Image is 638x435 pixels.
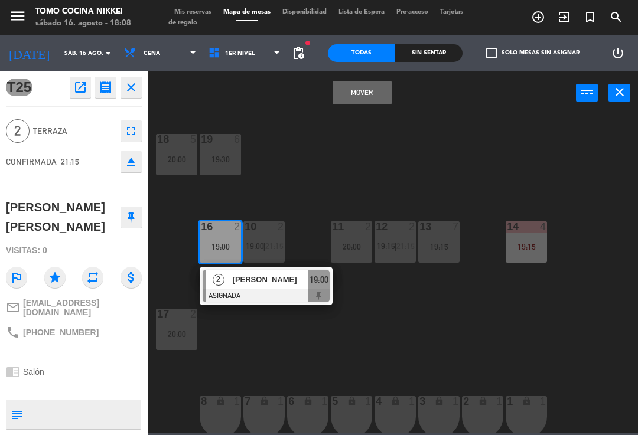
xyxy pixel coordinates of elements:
[576,84,598,102] button: power_input
[6,365,20,379] i: chrome_reader_mode
[531,10,545,24] i: add_circle_outline
[486,48,580,58] label: Solo mesas sin asignar
[409,221,416,232] div: 2
[303,396,313,406] i: lock
[321,396,328,407] div: 1
[409,396,416,407] div: 1
[609,10,623,24] i: search
[190,309,197,319] div: 2
[304,40,311,47] span: fiber_manual_record
[144,50,160,57] span: Cena
[245,221,245,232] div: 10
[6,267,27,288] i: outlined_flag
[216,396,226,406] i: lock
[288,396,289,407] div: 6
[540,221,547,232] div: 4
[506,243,547,251] div: 19:15
[124,124,138,138] i: fullscreen
[9,7,27,29] button: menu
[73,80,87,94] i: open_in_new
[376,221,376,232] div: 12
[265,241,284,251] span: 21:15
[6,157,57,166] span: CONFIRMADA
[611,46,625,60] i: power_settings_new
[613,85,627,99] i: close
[61,157,79,166] span: 21:15
[522,396,532,406] i: lock
[99,80,113,94] i: receipt
[394,241,396,251] span: |
[157,309,158,319] div: 17
[276,9,333,15] span: Disponibilidad
[121,120,142,142] button: fullscreen
[234,396,241,407] div: 1
[121,77,142,98] button: close
[583,10,597,24] i: turned_in_not
[225,50,255,57] span: 1er Nivel
[453,221,460,232] div: 7
[23,328,99,337] span: [PHONE_NUMBER]
[6,300,20,315] i: mail_outline
[82,267,103,288] i: repeat
[121,151,142,172] button: eject
[70,77,91,98] button: open_in_new
[9,7,27,25] i: menu
[6,240,142,261] div: Visitas: 0
[200,243,241,251] div: 19:00
[200,155,241,163] div: 19:30
[156,330,197,338] div: 20:00
[6,198,121,236] div: [PERSON_NAME] [PERSON_NAME]
[233,273,308,286] span: [PERSON_NAME]
[328,44,395,62] div: Todas
[217,9,276,15] span: Mapa de mesas
[418,243,460,251] div: 19:15
[396,241,415,251] span: 21:15
[101,46,115,60] i: arrow_drop_down
[419,221,420,232] div: 13
[263,241,265,251] span: |
[23,367,44,377] span: Salón
[365,221,372,232] div: 2
[419,396,420,407] div: 3
[278,396,285,407] div: 1
[234,134,241,145] div: 6
[121,267,142,288] i: attach_money
[390,396,401,406] i: lock
[23,298,142,317] span: [EMAIL_ADDRESS][DOMAIN_NAME]
[486,48,497,58] span: check_box_outline_blank
[540,396,547,407] div: 1
[35,6,131,18] div: Tomo Cocina Nikkei
[157,134,158,145] div: 18
[6,325,20,339] i: phone
[333,81,392,104] button: Mover
[291,46,305,60] span: pending_actions
[507,396,507,407] div: 1
[478,396,488,406] i: lock
[44,267,66,288] i: star
[168,9,217,15] span: Mis reservas
[453,396,460,407] div: 1
[124,80,138,94] i: close
[434,396,444,406] i: lock
[278,221,285,232] div: 2
[377,241,395,251] span: 19:15
[124,155,138,169] i: eject
[6,119,30,143] span: 2
[331,243,372,251] div: 20:00
[6,298,142,317] a: mail_outline[EMAIL_ADDRESS][DOMAIN_NAME]
[6,79,32,96] span: T25
[333,9,390,15] span: Lista de Espera
[310,273,328,287] span: 19:00
[580,85,594,99] i: power_input
[190,134,197,145] div: 5
[608,84,630,102] button: close
[156,155,197,163] div: 20:00
[395,44,463,62] div: Sin sentar
[507,221,507,232] div: 14
[376,396,376,407] div: 4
